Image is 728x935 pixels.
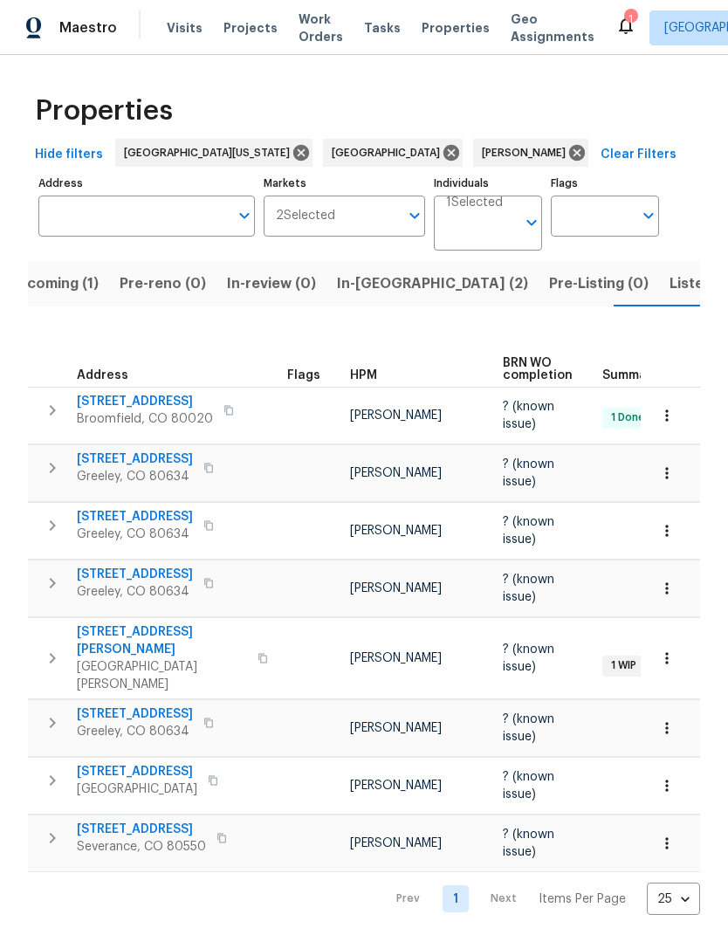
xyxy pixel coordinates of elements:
[223,19,278,37] span: Projects
[227,272,316,296] span: In-review (0)
[287,369,320,382] span: Flags
[350,525,442,537] span: [PERSON_NAME]
[503,458,554,488] span: ? (known issue)
[77,838,206,856] span: Severance, CO 80550
[647,877,700,922] div: 25
[482,144,573,162] span: [PERSON_NAME]
[604,410,652,425] span: 1 Done
[77,723,193,740] span: Greeley, CO 80634
[77,393,213,410] span: [STREET_ADDRESS]
[636,203,661,228] button: Open
[422,19,490,37] span: Properties
[446,196,503,210] span: 1 Selected
[503,516,554,546] span: ? (known issue)
[77,369,128,382] span: Address
[77,705,193,723] span: [STREET_ADDRESS]
[380,883,700,915] nav: Pagination Navigation
[77,508,193,526] span: [STREET_ADDRESS]
[77,450,193,468] span: [STREET_ADDRESS]
[350,582,442,595] span: [PERSON_NAME]
[77,410,213,428] span: Broomfield, CO 80020
[519,210,544,235] button: Open
[350,722,442,734] span: [PERSON_NAME]
[511,10,594,45] span: Geo Assignments
[364,22,401,34] span: Tasks
[503,574,554,603] span: ? (known issue)
[77,780,197,798] span: [GEOGRAPHIC_DATA]
[276,209,335,223] span: 2 Selected
[167,19,203,37] span: Visits
[77,526,193,543] span: Greeley, CO 80634
[77,583,193,601] span: Greeley, CO 80634
[35,102,173,120] span: Properties
[299,10,343,45] span: Work Orders
[350,837,442,849] span: [PERSON_NAME]
[77,566,193,583] span: [STREET_ADDRESS]
[77,623,247,658] span: [STREET_ADDRESS][PERSON_NAME]
[59,19,117,37] span: Maestro
[350,780,442,792] span: [PERSON_NAME]
[503,357,573,382] span: BRN WO completion
[120,272,206,296] span: Pre-reno (0)
[350,652,442,664] span: [PERSON_NAME]
[503,771,554,801] span: ? (known issue)
[551,178,659,189] label: Flags
[434,178,542,189] label: Individuals
[232,203,257,228] button: Open
[350,467,442,479] span: [PERSON_NAME]
[549,272,649,296] span: Pre-Listing (0)
[604,658,643,673] span: 1 WIP
[77,821,206,838] span: [STREET_ADDRESS]
[602,369,659,382] span: Summary
[443,885,469,912] a: Goto page 1
[624,10,636,28] div: 1
[503,643,554,673] span: ? (known issue)
[594,139,683,171] button: Clear Filters
[8,272,99,296] span: Upcoming (1)
[332,144,447,162] span: [GEOGRAPHIC_DATA]
[77,658,247,693] span: [GEOGRAPHIC_DATA][PERSON_NAME]
[601,144,676,166] span: Clear Filters
[115,139,312,167] div: [GEOGRAPHIC_DATA][US_STATE]
[35,144,103,166] span: Hide filters
[350,409,442,422] span: [PERSON_NAME]
[38,178,255,189] label: Address
[503,828,554,858] span: ? (known issue)
[402,203,427,228] button: Open
[77,763,197,780] span: [STREET_ADDRESS]
[124,144,297,162] span: [GEOGRAPHIC_DATA][US_STATE]
[77,468,193,485] span: Greeley, CO 80634
[28,139,110,171] button: Hide filters
[264,178,426,189] label: Markets
[503,713,554,743] span: ? (known issue)
[337,272,528,296] span: In-[GEOGRAPHIC_DATA] (2)
[473,139,588,167] div: [PERSON_NAME]
[503,401,554,430] span: ? (known issue)
[350,369,377,382] span: HPM
[539,890,626,908] p: Items Per Page
[323,139,463,167] div: [GEOGRAPHIC_DATA]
